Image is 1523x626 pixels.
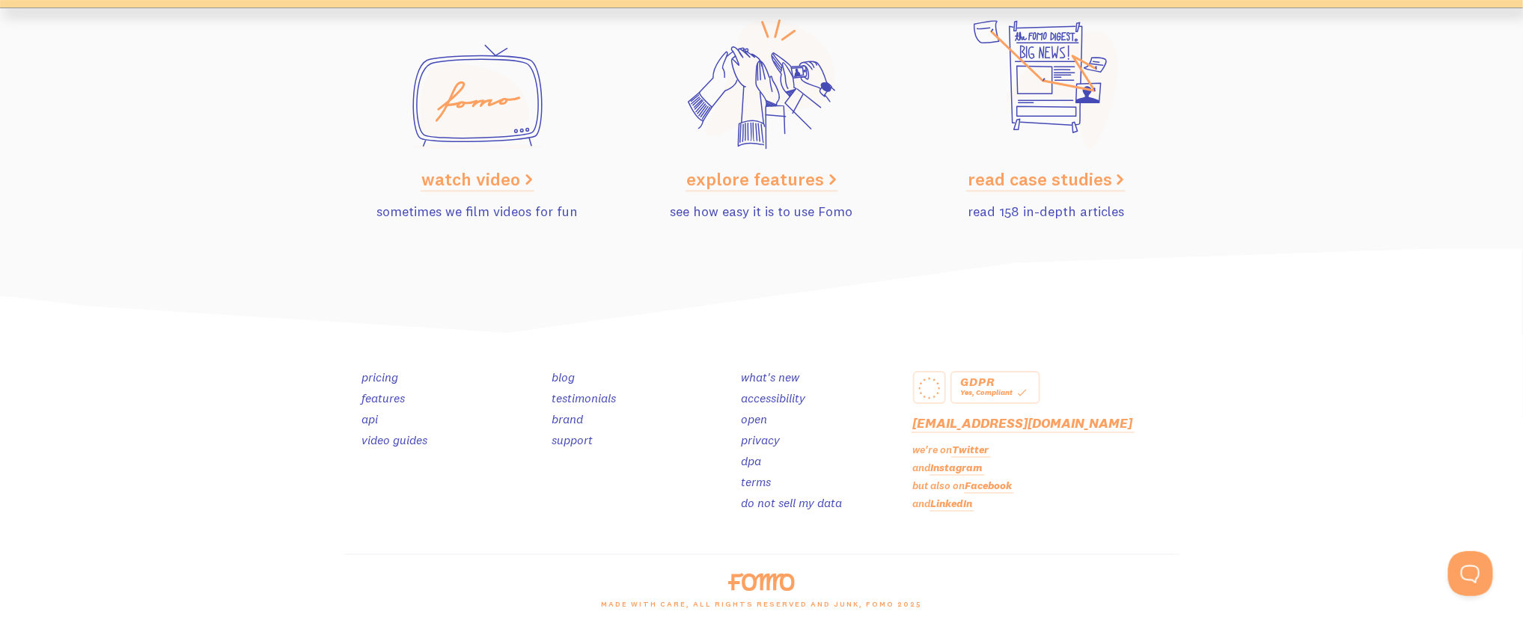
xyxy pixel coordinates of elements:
a: terms [741,474,771,489]
p: sometimes we film videos for fun [344,201,611,221]
div: GDPR [961,377,1030,386]
a: testimonials [552,390,616,405]
iframe: Help Scout Beacon - Open [1448,551,1493,596]
a: privacy [741,432,780,447]
a: Instagram [931,461,983,474]
a: brand [552,411,583,426]
a: Facebook [965,479,1013,492]
a: Twitter [953,443,989,456]
a: video guides [362,432,428,447]
img: fomo-logo-orange-8ab935bcb42dfda78e33409a85f7af36b90c658097e6bb5368b87284a318b3da.svg [728,573,795,591]
a: what's new [741,369,799,384]
a: GDPR Yes, Compliant [950,371,1040,404]
p: but also on [913,478,1179,494]
a: LinkedIn [931,497,973,510]
p: we're on [913,442,1179,458]
a: api [362,411,379,426]
a: watch video [422,168,533,190]
a: read case studies [968,168,1124,190]
a: open [741,411,767,426]
a: features [362,390,406,405]
div: Yes, Compliant [961,386,1030,399]
a: do not sell my data [741,495,842,510]
p: read 158 in-depth articles [913,201,1179,221]
p: and [913,496,1179,512]
a: blog [552,369,575,384]
p: see how easy it is to use Fomo [629,201,895,221]
a: dpa [741,453,761,468]
p: and [913,460,1179,476]
a: accessibility [741,390,805,405]
a: [EMAIL_ADDRESS][DOMAIN_NAME] [913,414,1133,432]
a: support [552,432,593,447]
a: pricing [362,369,399,384]
a: explore features [687,168,837,190]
